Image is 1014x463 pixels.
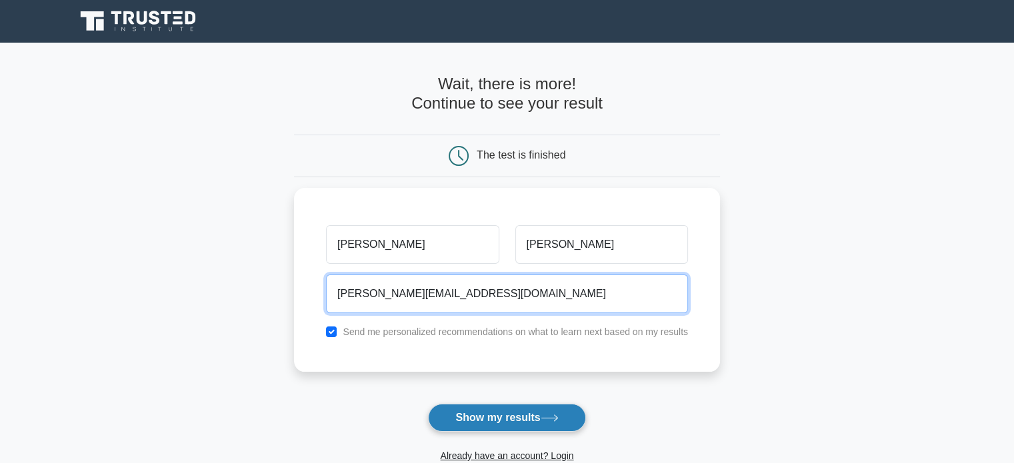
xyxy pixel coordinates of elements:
label: Send me personalized recommendations on what to learn next based on my results [343,326,688,337]
a: Already have an account? Login [440,450,573,461]
div: The test is finished [477,149,565,161]
input: Last name [515,225,688,264]
input: First name [326,225,499,264]
h4: Wait, there is more! Continue to see your result [294,75,720,113]
input: Email [326,274,688,313]
button: Show my results [428,404,585,432]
